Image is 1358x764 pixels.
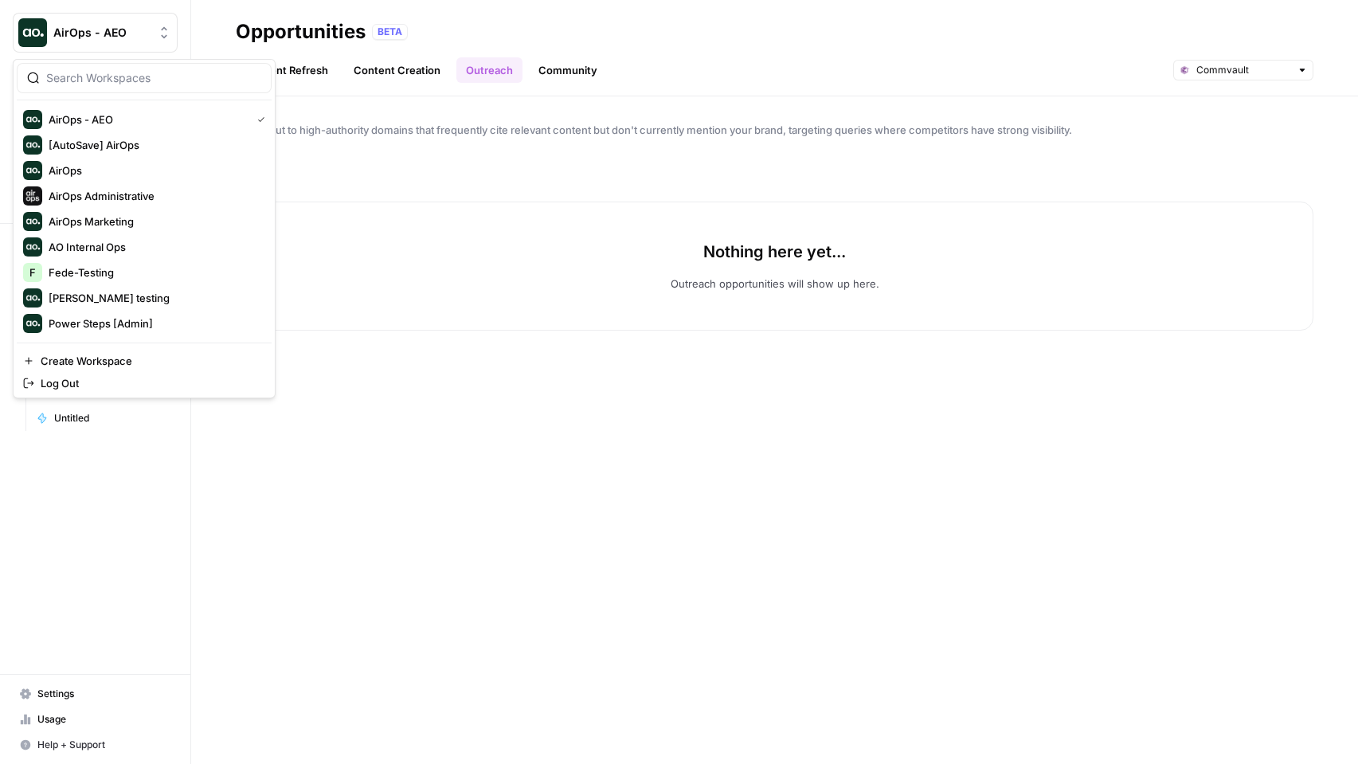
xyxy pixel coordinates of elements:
span: AO Internal Ops [49,239,259,255]
a: Log Out [17,372,272,394]
span: AirOps - AEO [49,112,245,127]
a: Outreach [456,57,522,83]
img: Justina testing Logo [23,288,42,308]
span: [AutoSave] AirOps [49,137,259,153]
span: Untitled [54,411,170,425]
span: Power Steps [Admin] [49,315,259,331]
img: AirOps - AEO Logo [23,110,42,129]
span: Settings [37,687,170,701]
span: AirOps - AEO [53,25,150,41]
span: AirOps Administrative [49,188,259,204]
img: AirOps - AEO Logo [18,18,47,47]
button: Help + Support [13,732,178,758]
a: Community [529,57,607,83]
img: Power Steps [Admin] Logo [23,314,42,333]
input: Search Workspaces [46,70,261,86]
span: Log Out [41,375,259,391]
div: Opportunities [236,19,366,45]
span: Create Workspace [41,353,259,369]
a: Content Creation [344,57,450,83]
div: BETA [372,24,408,40]
span: Help + Support [37,738,170,752]
img: AO Internal Ops Logo [23,237,42,257]
img: AirOps Administrative Logo [23,186,42,206]
p: Nothing here yet... [703,241,846,263]
span: Fede-Testing [49,264,259,280]
a: Settings [13,681,178,707]
div: Workspace: AirOps - AEO [13,59,276,398]
a: Usage [13,707,178,732]
img: AirOps Marketing Logo [23,212,42,231]
img: [AutoSave] AirOps Logo [23,135,42,155]
span: AirOps Marketing [49,214,259,229]
a: Create Workspace [17,350,272,372]
a: Untitled [29,406,178,431]
span: F [29,264,36,280]
span: Reach out to high-authority domains that frequently cite relevant content but don't currently men... [236,122,1313,138]
span: AirOps [49,163,259,178]
input: Commvault [1196,62,1290,78]
button: Workspace: AirOps - AEO [13,13,178,53]
span: [PERSON_NAME] testing [49,290,259,306]
a: Content Refresh [236,57,338,83]
p: Outreach opportunities will show up here. [671,276,879,292]
img: AirOps Logo [23,161,42,180]
span: Usage [37,712,170,727]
